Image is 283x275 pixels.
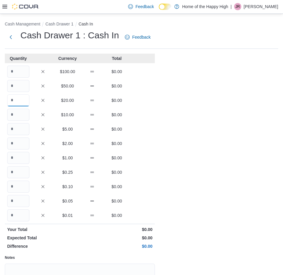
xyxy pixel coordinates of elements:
[7,166,29,178] input: Quantity
[7,80,29,92] input: Quantity
[132,34,150,40] span: Feedback
[56,155,79,161] p: $1.00
[81,226,152,232] p: $0.00
[106,140,128,146] p: $0.00
[5,21,278,28] nav: An example of EuiBreadcrumbs
[56,198,79,204] p: $0.05
[7,226,79,232] p: Your Total
[56,126,79,132] p: $5.00
[56,83,79,89] p: $50.00
[7,195,29,207] input: Quantity
[7,94,29,106] input: Quantity
[5,22,40,26] button: Cash Management
[236,3,240,10] span: JR
[45,22,73,26] button: Cash Drawer 1
[5,31,17,43] button: Next
[106,83,128,89] p: $0.00
[159,4,171,10] input: Dark Mode
[7,152,29,164] input: Quantity
[56,97,79,103] p: $20.00
[20,29,119,41] h1: Cash Drawer 1 : Cash In
[106,155,128,161] p: $0.00
[56,169,79,175] p: $0.25
[56,112,79,118] p: $10.00
[56,212,79,218] p: $0.01
[122,31,153,43] a: Feedback
[244,3,278,10] p: [PERSON_NAME]
[234,3,241,10] div: Jeremy Russell
[7,109,29,121] input: Quantity
[7,243,79,249] p: Difference
[106,169,128,175] p: $0.00
[12,4,39,10] img: Cova
[106,212,128,218] p: $0.00
[56,140,79,146] p: $2.00
[5,255,15,260] label: Notes
[56,184,79,190] p: $0.10
[7,209,29,221] input: Quantity
[135,4,154,10] span: Feedback
[56,69,79,75] p: $100.00
[81,243,152,249] p: $0.00
[230,3,232,10] p: |
[81,235,152,241] p: $0.00
[106,126,128,132] p: $0.00
[106,69,128,75] p: $0.00
[182,3,228,10] p: Home of the Happy High
[126,1,156,13] a: Feedback
[106,112,128,118] p: $0.00
[7,55,29,61] p: Quantity
[106,97,128,103] p: $0.00
[7,181,29,193] input: Quantity
[7,123,29,135] input: Quantity
[106,55,128,61] p: Total
[106,184,128,190] p: $0.00
[7,66,29,78] input: Quantity
[79,22,93,26] button: Cash In
[56,55,79,61] p: Currency
[7,137,29,149] input: Quantity
[7,235,79,241] p: Expected Total
[106,198,128,204] p: $0.00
